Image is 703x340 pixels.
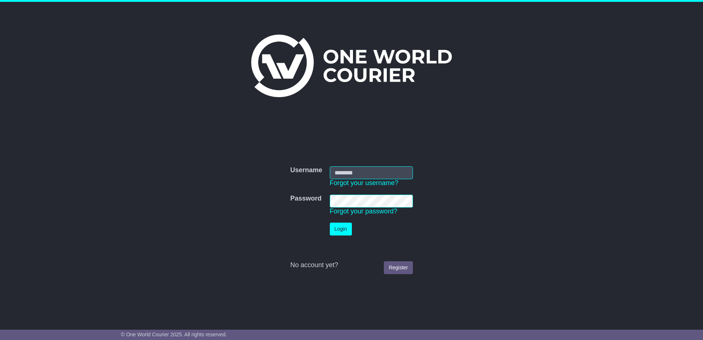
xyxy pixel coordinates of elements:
span: © One World Courier 2025. All rights reserved. [121,332,227,337]
a: Forgot your username? [330,179,399,187]
label: Username [290,166,322,174]
img: One World [251,35,452,97]
button: Login [330,223,352,235]
div: No account yet? [290,261,413,269]
label: Password [290,195,321,203]
a: Register [384,261,413,274]
a: Forgot your password? [330,208,397,215]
